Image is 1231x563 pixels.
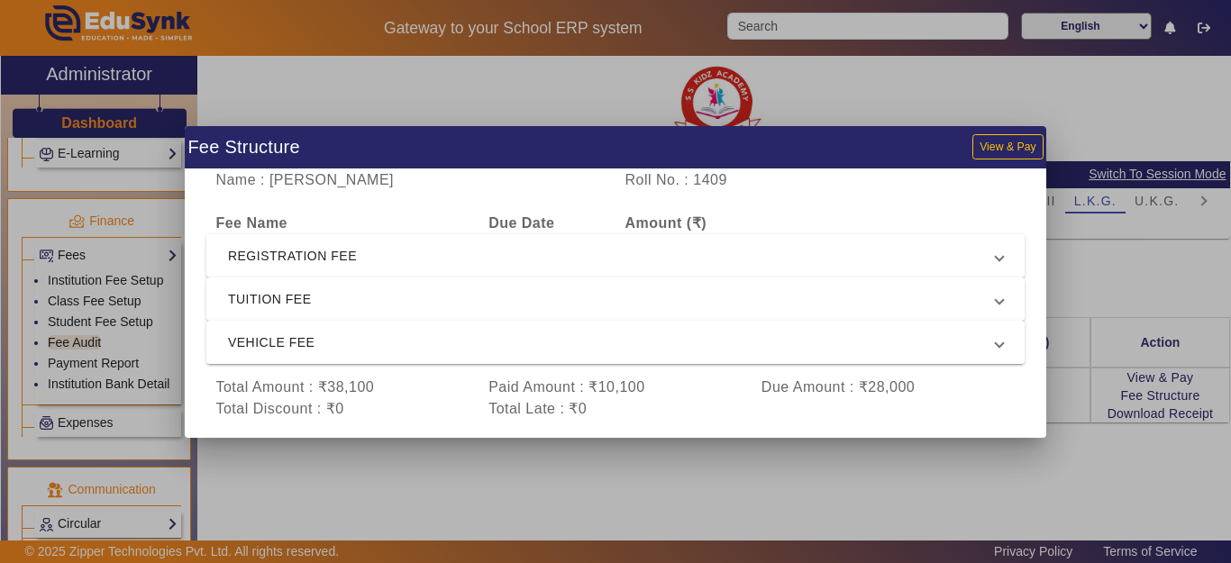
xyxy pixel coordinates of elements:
b: Fee Name [215,215,287,231]
b: Amount (₹) [625,215,707,231]
div: Total Discount : ₹0 [206,398,479,420]
mat-expansion-panel-header: TUITION FEE [206,277,1025,321]
div: Roll No. : 1409 [615,169,820,191]
div: Total Amount : ₹38,100 [206,377,479,398]
div: Name : [PERSON_NAME] [206,169,615,191]
div: Paid Amount : ₹10,100 [479,377,752,398]
p: Fee Structure [187,132,299,161]
span: REGISTRATION FEE [228,245,996,267]
b: Due Date [488,215,554,231]
mat-expansion-panel-header: VEHICLE FEE [206,321,1025,364]
div: Due Amount : ₹28,000 [752,377,1025,398]
span: TUITION FEE [228,288,996,310]
button: View & Pay [972,134,1043,159]
mat-expansion-panel-header: REGISTRATION FEE [206,234,1025,277]
div: Total Late : ₹0 [479,398,752,420]
span: VEHICLE FEE [228,331,996,353]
